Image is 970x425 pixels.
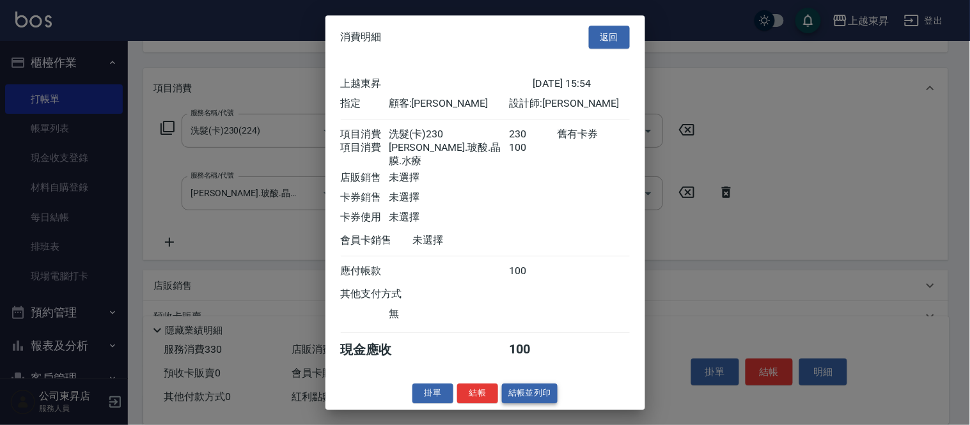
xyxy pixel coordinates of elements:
button: 結帳並列印 [502,383,558,403]
div: 會員卡銷售 [341,234,413,247]
div: [PERSON_NAME].玻酸.晶膜.水療 [389,141,509,168]
div: 上越東昇 [341,77,533,91]
div: 指定 [341,97,389,111]
button: 掛單 [412,383,453,403]
div: 項目消費 [341,141,389,168]
div: 應付帳款 [341,265,389,278]
div: 顧客: [PERSON_NAME] [389,97,509,111]
div: 現金應收 [341,341,413,359]
div: 230 [509,128,557,141]
div: 店販銷售 [341,171,389,185]
div: 卡券使用 [341,211,389,224]
div: 卡券銷售 [341,191,389,205]
div: 設計師: [PERSON_NAME] [509,97,629,111]
span: 消費明細 [341,31,382,43]
div: 其他支付方式 [341,288,437,301]
div: [DATE] 15:54 [533,77,630,91]
button: 結帳 [457,383,498,403]
div: 100 [509,141,557,168]
div: 舊有卡券 [557,128,629,141]
div: 洗髮(卡)230 [389,128,509,141]
div: 未選擇 [389,191,509,205]
div: 未選擇 [389,171,509,185]
button: 返回 [589,26,630,49]
div: 項目消費 [341,128,389,141]
div: 100 [509,265,557,278]
div: 100 [509,341,557,359]
div: 未選擇 [389,211,509,224]
div: 未選擇 [413,234,533,247]
div: 無 [389,307,509,321]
